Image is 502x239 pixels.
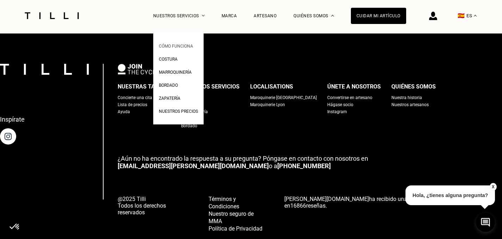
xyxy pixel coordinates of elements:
[250,101,285,108] a: Maroquinerie Lyon
[250,81,293,92] div: Localisations
[209,225,263,232] a: Política de Privacidad
[250,94,317,101] a: Maroquinerie [GEOGRAPHIC_DATA]
[159,68,192,75] a: Marroquinería
[290,202,306,209] span: 16866
[159,42,193,49] a: Cómo funciona
[458,12,465,19] span: 🇪🇸
[181,81,240,92] div: Nuestros servicios
[405,185,495,205] p: Hola, ¿tienes alguna pregunta?
[209,210,263,225] a: Nuestro seguro de MMA
[159,57,178,62] span: Costura
[327,94,372,101] a: Convertirse en artesano
[118,196,187,202] span: @2025 Tilli
[118,94,152,101] a: Concierte una cita
[391,94,422,101] a: Nuestra historia
[118,108,130,115] a: Ayuda
[159,44,193,49] span: Cómo funciona
[118,155,368,162] span: ¿Aún no ha encontrado la respuesta a su pregunta? Póngase en contacto con nosotros en
[391,81,436,92] div: Quiénes somos
[159,107,198,114] a: Nuestros precios
[159,81,178,88] a: Bordado
[254,13,277,18] a: Artesano
[209,196,239,210] span: Términos y Condiciones
[209,210,254,225] span: Nuestro seguro de MMA
[159,109,198,114] span: Nuestros precios
[490,183,497,191] button: X
[209,225,262,232] span: Política de Privacidad
[391,101,429,108] a: Nuestros artesanos
[284,196,480,209] span: ha recibido una calificación de basado en reseñas.
[159,94,180,101] a: Zapatería
[181,122,197,129] a: Bordado
[327,108,347,115] a: Instagram
[118,101,147,108] a: Lista de precios
[331,15,334,17] img: Menú desplegable sobre
[118,155,502,170] p: o a
[351,8,406,24] a: Cuidar mi artículo
[159,55,178,62] a: Costura
[277,162,331,170] a: [PHONE_NUMBER]
[429,12,437,20] img: Icono de inicio de sesión
[327,81,381,92] div: Únete a nosotros
[159,70,192,75] span: Marroquinería
[118,64,160,74] img: logo Join The Cycle
[159,83,178,88] span: Bordado
[118,202,187,216] span: Todos los derechos reservados
[222,13,237,18] a: Marca
[118,81,171,92] div: Nuestras tarifas
[474,15,477,17] img: menu déroulant
[118,162,269,170] a: [EMAIL_ADDRESS][PERSON_NAME][DOMAIN_NAME]
[202,15,205,17] img: Menú desplegable
[327,101,353,108] a: Hágase socio
[22,12,81,19] img: Servicio de sastrería Tilli logo
[284,196,369,202] span: [PERSON_NAME][DOMAIN_NAME]
[209,195,263,210] a: Términos y Condiciones
[159,96,180,101] span: Zapatería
